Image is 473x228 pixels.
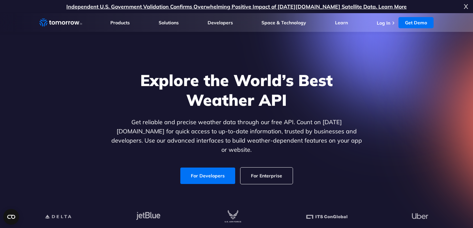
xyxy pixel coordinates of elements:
[240,168,293,184] a: For Enterprise
[110,118,363,154] p: Get reliable and precise weather data through our free API. Count on [DATE][DOMAIN_NAME] for quic...
[377,20,390,26] a: Log In
[261,20,306,26] a: Space & Technology
[159,20,179,26] a: Solutions
[180,168,235,184] a: For Developers
[335,20,348,26] a: Learn
[110,20,130,26] a: Products
[398,17,434,28] a: Get Demo
[66,3,407,10] a: Independent U.S. Government Validation Confirms Overwhelming Positive Impact of [DATE][DOMAIN_NAM...
[110,70,363,110] h1: Explore the World’s Best Weather API
[39,18,82,28] a: Home link
[3,209,19,225] button: Open CMP widget
[208,20,233,26] a: Developers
